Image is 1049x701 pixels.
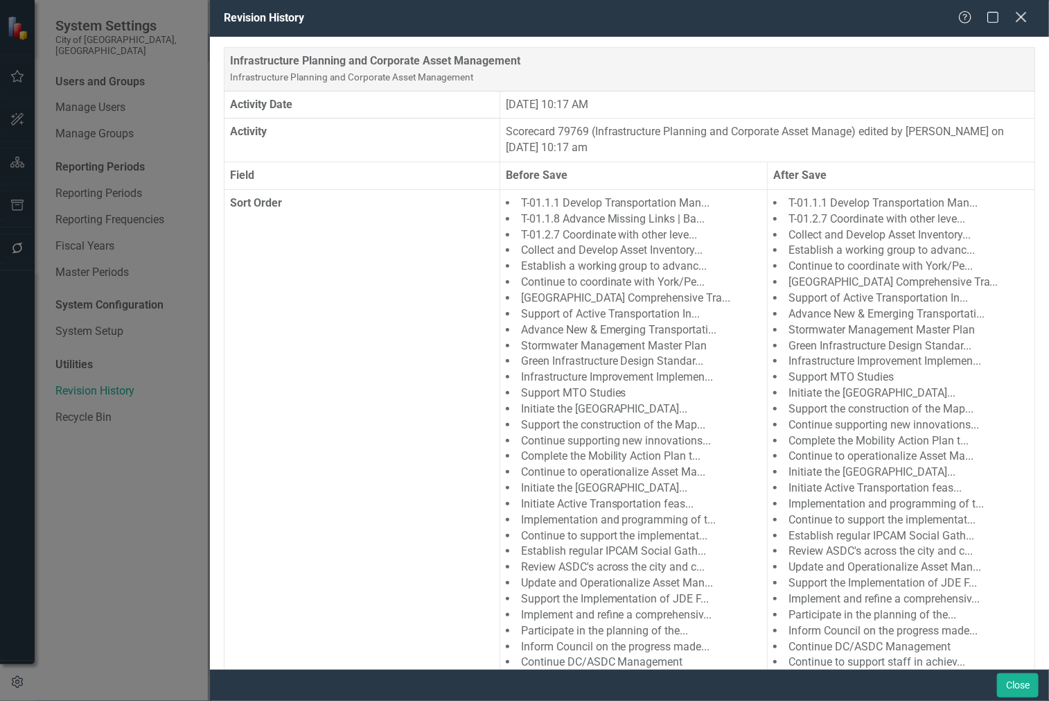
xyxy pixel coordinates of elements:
li: Infrastructure Improvement Implemen... [506,370,761,386]
li: Initiate Active Transportation feas... [773,481,1029,496]
li: Continue to support staff in achiev... [773,655,1029,670]
li: Advance New & Emerging Transportati... [773,306,1029,322]
li: Initiate Active Transportation feas... [506,496,761,512]
li: T-01.2.7 Coordinate with other leve... [773,211,1029,227]
li: Update and Operationalize Asset Man... [506,575,761,591]
li: Implement and refine a comprehensiv... [773,591,1029,607]
li: T-01.1.1 Develop Transportation Man... [773,196,1029,211]
li: Support the construction of the Map... [773,401,1029,417]
li: Establish a working group to advanc... [773,243,1029,259]
li: Initiate the [GEOGRAPHIC_DATA]... [773,386,1029,401]
li: Participate in the planning of the... [773,607,1029,623]
th: Activity [224,119,500,162]
div: Infrastructure Planning and Corporate Asset Management [230,53,1029,85]
li: Infrastructure Improvement Implemen... [773,354,1029,370]
li: Continue supporting new innovations... [506,433,761,449]
li: Update and Operationalize Asset Man... [773,560,1029,575]
li: Support MTO Studies [773,370,1029,386]
button: Close [997,673,1039,698]
li: [GEOGRAPHIC_DATA] Comprehensive Tra... [506,291,761,306]
li: Continue DC/ASDC Management [773,639,1029,655]
span: Revision History [224,11,304,24]
li: Stormwater Management Master Plan [506,338,761,354]
li: T-01.1.8 Advance Missing Links | Ba... [506,211,761,227]
li: [GEOGRAPHIC_DATA] Comprehensive Tra... [773,275,1029,291]
td: [DATE] 10:17 AM [500,91,1034,119]
li: Continue to support the implementat... [506,528,761,544]
th: Before Save [500,162,767,190]
li: Advance New & Emerging Transportati... [506,322,761,338]
li: Continue supporting new innovations... [773,417,1029,433]
th: After Save [767,162,1034,190]
li: Stormwater Management Master Plan [773,322,1029,338]
li: T-01.1.1 Develop Transportation Man... [506,196,761,211]
li: Continue to coordinate with York/Pe... [773,259,1029,275]
li: Implement and refine a comprehensiv... [506,607,761,623]
li: Green Infrastructure Design Standar... [506,354,761,370]
li: Establish regular IPCAM Social Gath... [773,528,1029,544]
li: Collect and Develop Asset Inventory... [506,243,761,259]
li: Support the Implementation of JDE F... [506,591,761,607]
small: Infrastructure Planning and Corporate Asset Management [230,71,473,83]
li: Establish regular IPCAM Social Gath... [506,544,761,560]
li: Continue to operationalize Asset Ma... [506,465,761,481]
li: Support the construction of the Map... [506,417,761,433]
li: Support the Implementation of JDE F... [773,575,1029,591]
li: Inform Council on the progress made... [506,639,761,655]
li: Continue to operationalize Asset Ma... [773,449,1029,465]
li: Participate in the planning of the... [506,623,761,639]
li: Implementation and programming of t... [773,496,1029,512]
th: Activity Date [224,91,500,119]
li: Support MTO Studies [506,386,761,401]
li: Continue to support the implementat... [773,512,1029,528]
li: Initiate the [GEOGRAPHIC_DATA]... [506,401,761,417]
li: T-01.2.7 Coordinate with other leve... [506,227,761,243]
li: Continue DC/ASDC Management [506,655,761,670]
li: Support of Active Transportation In... [773,291,1029,306]
li: Implementation and programming of t... [506,512,761,528]
td: Scorecard 79769 (Infrastructure Planning and Corporate Asset Manage) edited by [PERSON_NAME] on [... [500,119,1034,162]
li: Green Infrastructure Design Standar... [773,338,1029,354]
li: Review ASDC's across the city and c... [506,560,761,575]
li: Review ASDC's across the city and c... [773,544,1029,560]
li: Initiate the [GEOGRAPHIC_DATA]... [773,465,1029,481]
li: Continue to coordinate with York/Pe... [506,275,761,291]
li: Collect and Develop Asset Inventory... [773,227,1029,243]
li: Support of Active Transportation In... [506,306,761,322]
li: Initiate the [GEOGRAPHIC_DATA]... [506,481,761,496]
th: Field [224,162,500,190]
li: Establish a working group to advanc... [506,259,761,275]
li: Inform Council on the progress made... [773,623,1029,639]
li: Complete the Mobility Action Plan t... [506,449,761,465]
li: Complete the Mobility Action Plan t... [773,433,1029,449]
